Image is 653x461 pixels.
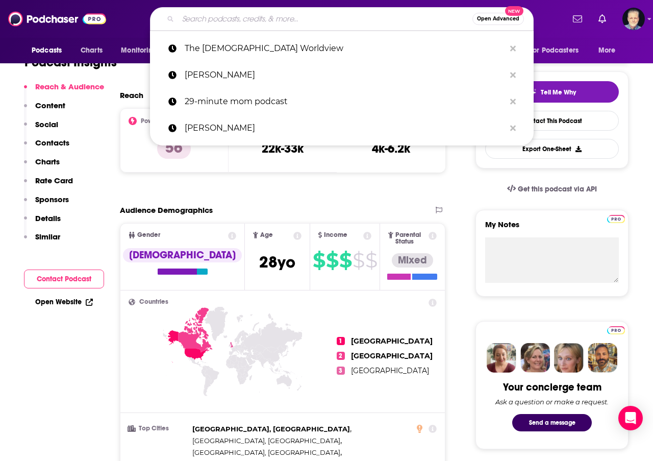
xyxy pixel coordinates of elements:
button: Contacts [24,138,69,157]
span: $ [326,252,338,269]
span: , [192,447,342,458]
img: Podchaser Pro [607,215,625,223]
span: Tell Me Why [541,88,576,96]
span: Parental Status [395,232,427,245]
img: Podchaser - Follow, Share and Rate Podcasts [8,9,106,29]
button: open menu [114,41,170,60]
a: Get this podcast via API [499,177,605,202]
span: Monitoring [121,43,157,58]
button: Content [24,101,65,119]
a: The [DEMOGRAPHIC_DATA] Worldview [150,35,534,62]
a: Show notifications dropdown [569,10,586,28]
span: More [598,43,616,58]
h2: Power Score™ [141,117,181,125]
span: $ [353,252,364,269]
p: David Knight [185,62,505,88]
span: [GEOGRAPHIC_DATA] [351,351,433,360]
span: Charts [81,43,103,58]
img: Jon Profile [588,343,617,373]
div: Open Intercom Messenger [618,406,643,430]
span: For Podcasters [530,43,579,58]
img: Podchaser Pro [607,326,625,334]
span: [GEOGRAPHIC_DATA] [351,336,433,346]
p: 56 [157,138,191,159]
h3: 22k-33k [262,141,304,156]
span: $ [365,252,377,269]
div: Your concierge team [503,381,601,394]
img: Barbara Profile [520,343,550,373]
a: Show notifications dropdown [594,10,610,28]
img: User Profile [622,8,645,30]
button: Rate Card [24,176,73,195]
p: Sponsors [35,195,69,204]
h2: Audience Demographics [120,205,213,215]
p: Contacts [35,138,69,148]
button: Contact Podcast [24,270,104,288]
button: Social [24,119,58,138]
span: Gender [137,232,160,238]
button: open menu [523,41,593,60]
a: Contact This Podcast [485,111,619,131]
span: [GEOGRAPHIC_DATA], [GEOGRAPHIC_DATA] [192,425,350,433]
button: Export One-Sheet [485,139,619,159]
button: Open AdvancedNew [472,13,524,25]
button: Reach & Audience [24,82,104,101]
span: , [192,435,342,447]
button: tell me why sparkleTell Me Why [485,81,619,103]
h2: Reach [120,90,143,100]
input: Search podcasts, credits, & more... [178,11,472,27]
span: [GEOGRAPHIC_DATA] [351,366,429,375]
button: Send a message [512,414,592,431]
span: Logged in as JonesLiterary [622,8,645,30]
span: 3 [337,367,345,375]
p: Content [35,101,65,110]
span: 28 yo [259,252,295,272]
button: open menu [24,41,75,60]
button: Details [24,213,61,232]
div: [DEMOGRAPHIC_DATA] [123,248,242,262]
span: [GEOGRAPHIC_DATA], [GEOGRAPHIC_DATA] [192,448,340,456]
span: [GEOGRAPHIC_DATA], [GEOGRAPHIC_DATA] [192,436,340,445]
span: 2 [337,352,345,360]
a: Pro website [607,213,625,223]
span: Age [260,232,273,238]
p: Rate Card [35,176,73,185]
span: Open Advanced [477,16,519,21]
img: Jules Profile [554,343,584,373]
span: $ [313,252,325,269]
a: Pro website [607,325,625,334]
a: Charts [74,41,109,60]
button: Similar [24,232,60,251]
span: , [192,423,351,435]
a: [PERSON_NAME] [150,115,534,141]
p: shelly hankins [185,115,505,141]
a: 29-minute mom podcast [150,88,534,115]
p: The Christian Worldview [185,35,505,62]
p: Social [35,119,58,129]
span: Get this podcast via API [518,185,597,193]
div: Search podcasts, credits, & more... [150,7,534,31]
span: Income [324,232,347,238]
p: Similar [35,232,60,241]
span: New [505,6,523,16]
span: Countries [139,299,168,305]
div: Mixed [392,253,433,268]
p: Reach & Audience [35,82,104,91]
h3: Top Cities [129,425,188,432]
a: Open Website [35,298,93,306]
span: Podcasts [32,43,62,58]
span: 1 [337,337,345,345]
button: Sponsors [24,195,69,213]
p: Details [35,213,61,223]
span: $ [339,252,351,269]
button: Charts [24,157,60,176]
p: 29-minute mom podcast [185,88,505,115]
button: Show profile menu [622,8,645,30]
img: Sydney Profile [487,343,516,373]
button: open menu [591,41,629,60]
div: Ask a question or make a request. [495,398,609,406]
p: Charts [35,157,60,166]
a: [PERSON_NAME] [150,62,534,88]
h3: 4k-6.2k [372,141,410,156]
